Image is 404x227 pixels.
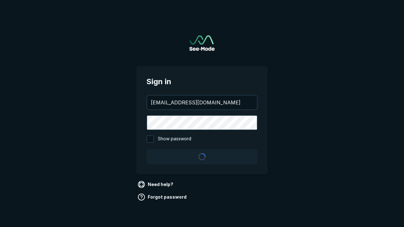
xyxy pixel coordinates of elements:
a: Need help? [136,179,176,189]
input: your@email.com [147,96,257,109]
img: See-Mode Logo [189,35,215,51]
span: Show password [158,135,191,143]
span: Sign in [146,76,258,87]
a: Forgot password [136,192,189,202]
a: Go to sign in [189,35,215,51]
